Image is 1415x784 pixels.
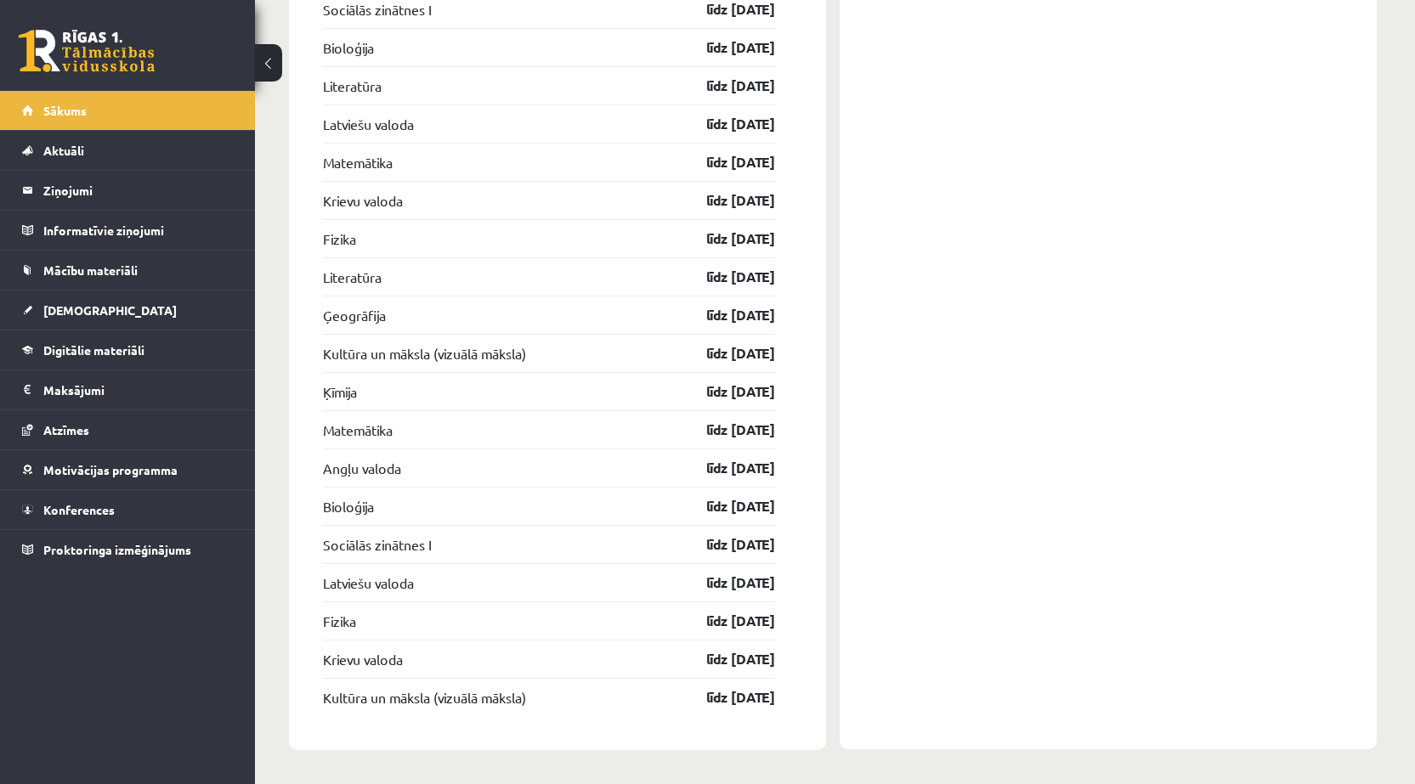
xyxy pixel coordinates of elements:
[323,228,356,249] a: Fizika
[323,267,382,287] a: Literatūra
[676,152,775,172] a: līdz [DATE]
[676,114,775,134] a: līdz [DATE]
[323,572,414,593] a: Latviešu valoda
[323,190,403,211] a: Krievu valoda
[676,228,775,249] a: līdz [DATE]
[19,30,155,72] a: Rīgas 1. Tālmācības vidusskola
[676,343,775,364] a: līdz [DATE]
[323,458,401,478] a: Angļu valoda
[676,381,775,402] a: līdz [DATE]
[22,410,234,449] a: Atzīmes
[22,490,234,529] a: Konferences
[43,211,234,250] legend: Informatīvie ziņojumi
[22,131,234,170] a: Aktuāli
[22,530,234,569] a: Proktoringa izmēģinājums
[676,534,775,555] a: līdz [DATE]
[22,290,234,330] a: [DEMOGRAPHIC_DATA]
[22,251,234,290] a: Mācību materiāli
[676,611,775,631] a: līdz [DATE]
[323,76,382,96] a: Literatūra
[43,462,178,477] span: Motivācijas programma
[323,687,526,708] a: Kultūra un māksla (vizuālā māksla)
[43,542,191,557] span: Proktoringa izmēģinājums
[676,496,775,516] a: līdz [DATE]
[43,143,84,158] span: Aktuāli
[676,687,775,708] a: līdz [DATE]
[22,330,234,369] a: Digitālie materiāli
[323,152,393,172] a: Matemātika
[323,37,374,58] a: Bioloģija
[22,370,234,409] a: Maksājumi
[22,171,234,210] a: Ziņojumi
[22,211,234,250] a: Informatīvie ziņojumi
[676,649,775,669] a: līdz [DATE]
[676,76,775,96] a: līdz [DATE]
[676,305,775,325] a: līdz [DATE]
[323,381,357,402] a: Ķīmija
[22,91,234,130] a: Sākums
[676,572,775,593] a: līdz [DATE]
[43,171,234,210] legend: Ziņojumi
[43,502,115,517] span: Konferences
[323,343,526,364] a: Kultūra un māksla (vizuālā māksla)
[323,534,431,555] a: Sociālās zinātnes I
[43,422,89,437] span: Atzīmes
[22,450,234,489] a: Motivācijas programma
[43,370,234,409] legend: Maksājumi
[676,37,775,58] a: līdz [DATE]
[676,267,775,287] a: līdz [DATE]
[323,305,386,325] a: Ģeogrāfija
[323,496,374,516] a: Bioloģija
[676,458,775,478] a: līdz [DATE]
[43,342,144,358] span: Digitālie materiāli
[323,420,393,440] a: Matemātika
[323,114,414,134] a: Latviešu valoda
[676,190,775,211] a: līdz [DATE]
[43,302,177,318] span: [DEMOGRAPHIC_DATA]
[43,262,138,278] span: Mācību materiāli
[676,420,775,440] a: līdz [DATE]
[323,611,356,631] a: Fizika
[43,103,87,118] span: Sākums
[323,649,403,669] a: Krievu valoda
